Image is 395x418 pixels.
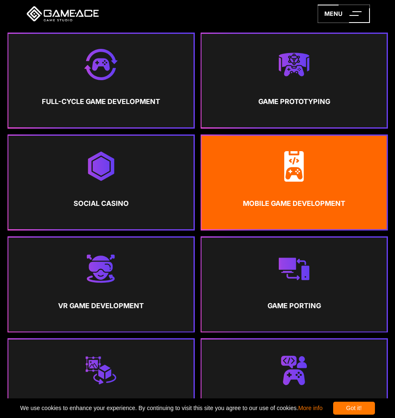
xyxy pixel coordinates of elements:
[16,397,186,418] strong: 2D/3D Game Art Creation
[278,253,310,284] img: Game porting
[8,34,194,128] a: Full-Cycle Game Development
[201,34,387,128] a: Game Prototyping
[85,151,117,182] img: Social casino game development
[20,402,322,415] span: We use cookies to enhance your experience. By continuing to visit this site you agree to our use ...
[201,136,387,230] a: Mobile Game Development
[16,193,186,214] strong: Social Casino
[16,91,186,112] strong: Full-Cycle Game Development
[209,295,380,316] strong: Game Porting
[298,405,322,411] a: More info
[201,238,387,332] a: Game Porting
[209,397,380,418] strong: Dedicated Game Developers
[84,49,117,80] img: Full cycle game development
[85,253,117,284] img: Vr game development
[278,355,310,386] img: Dedicated game developers
[209,193,380,214] strong: Mobile Game Development
[278,49,310,80] img: Metaverse game development
[16,295,186,316] strong: VR Game Development
[278,151,310,182] img: Mobile game development
[8,136,194,230] a: Social Casino
[333,402,375,415] div: Got it!
[318,5,370,23] a: menu
[8,238,194,332] a: VR Game Development
[209,91,380,112] strong: Game Prototyping
[85,355,117,386] img: 2d 3d game art creation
